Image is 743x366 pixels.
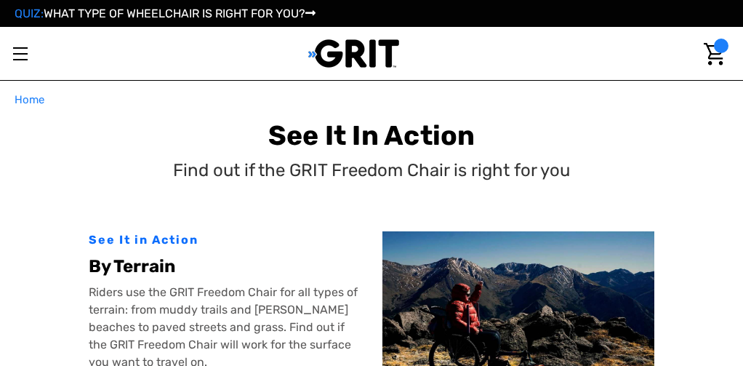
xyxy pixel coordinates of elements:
[173,157,570,183] p: Find out if the GRIT Freedom Chair is right for you
[15,7,316,20] a: QUIZ:WHAT TYPE OF WHEELCHAIR IS RIGHT FOR YOU?
[15,7,44,20] span: QUIZ:
[700,39,728,69] a: Cart with 0 items
[89,231,361,249] div: See It in Action
[268,119,475,151] b: See It In Action
[15,92,44,108] a: Home
[89,256,175,277] b: By Terrain
[15,92,728,108] nav: Breadcrumb
[308,39,399,68] img: GRIT All-Terrain Wheelchair and Mobility Equipment
[15,93,44,106] span: Home
[704,43,725,65] img: Cart
[13,53,28,55] span: Toggle menu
